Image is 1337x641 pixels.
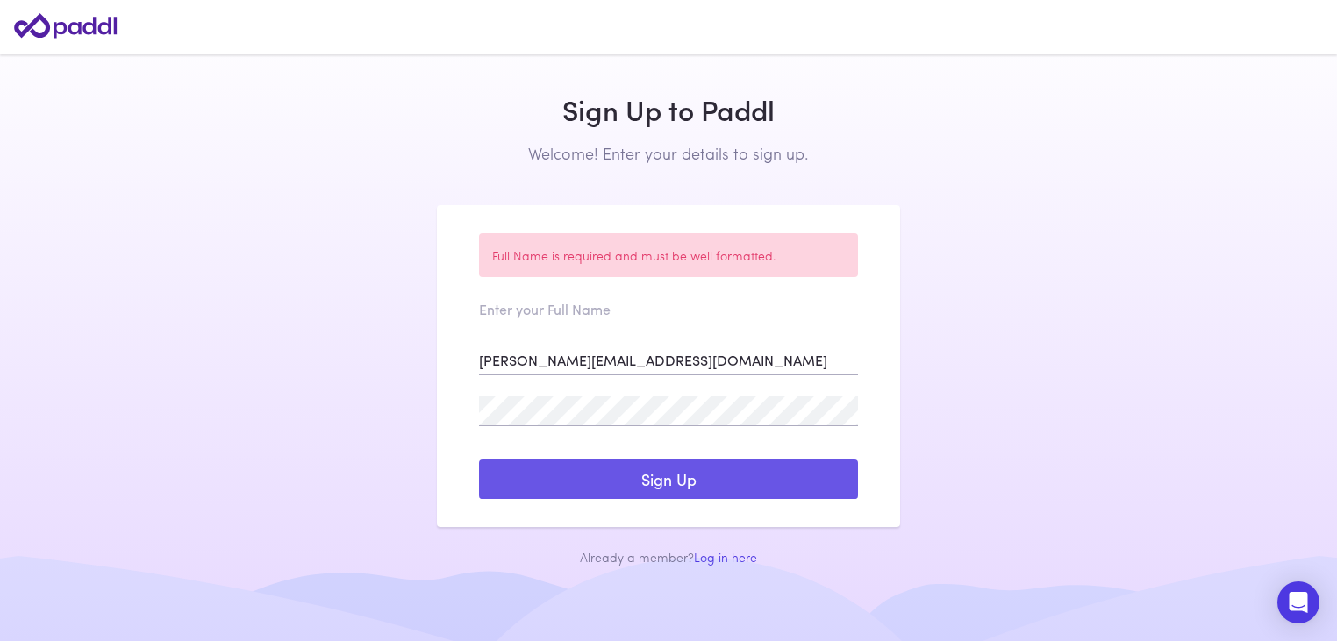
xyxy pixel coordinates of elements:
div: Open Intercom Messenger [1277,581,1319,623]
div: Already a member? [437,548,900,566]
button: Sign Up [479,459,858,500]
a: Log in here [694,548,757,566]
h1: Sign Up to Paddl [437,93,900,126]
input: Enter your Email [479,345,858,375]
h2: Welcome! Enter your details to sign up. [437,144,900,163]
input: Enter your Full Name [479,295,858,324]
div: Full Name is required and must be well formatted. [479,233,858,277]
